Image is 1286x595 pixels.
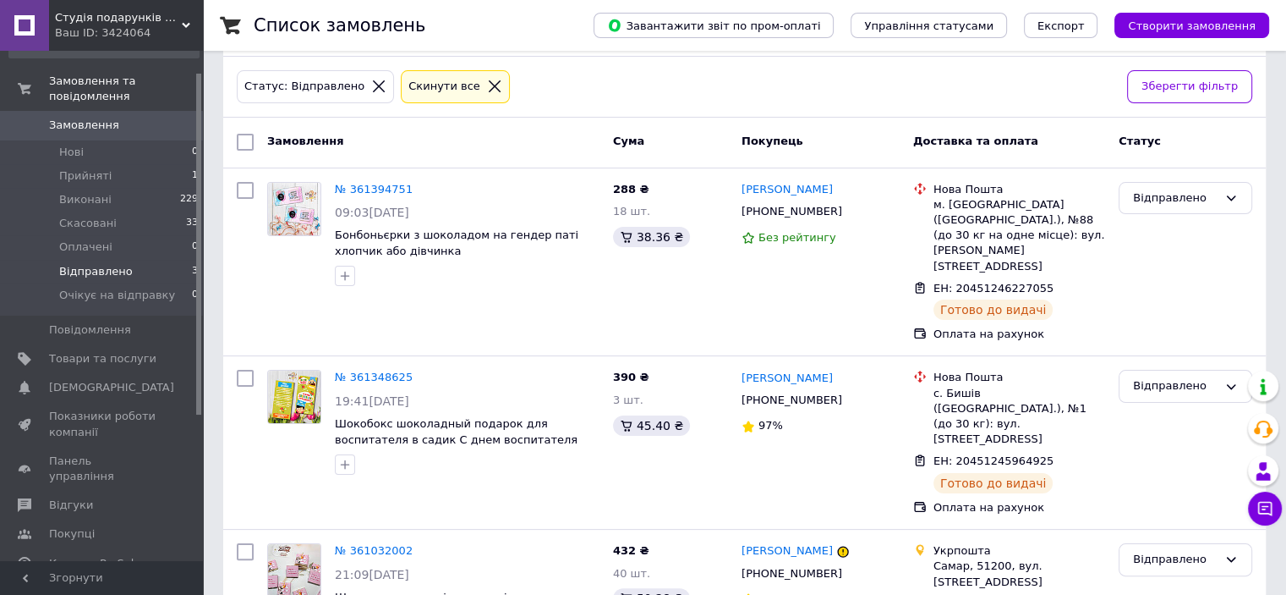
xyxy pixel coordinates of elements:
[55,10,182,25] span: Студія подарунків ручної роботи by Daria
[613,227,690,247] div: 38.36 ₴
[268,371,320,423] img: Фото товару
[254,15,425,36] h1: Список замовлень
[267,370,321,424] a: Фото товару
[1114,13,1269,38] button: Створити замовлення
[933,559,1105,589] div: Самар, 51200, вул. [STREET_ADDRESS]
[1127,70,1252,103] button: Зберегти фільтр
[335,417,577,446] a: Шокобокс шоколадный подарок для воспитателя в садик С днем воспитателя
[933,300,1053,320] div: Готово до видачі
[758,419,783,432] span: 97%
[268,183,320,235] img: Фото товару
[49,380,174,395] span: [DEMOGRAPHIC_DATA]
[738,563,845,585] div: [PHONE_NUMBER]
[59,264,133,279] span: Відправлено
[59,240,112,255] span: Оплачені
[267,182,321,236] a: Фото товару
[335,229,578,257] a: Бонбоньєрки з шоколадом на гендер паті хлопчик або дівчинка
[59,192,112,207] span: Виконані
[59,288,175,303] span: Очікує на відправку
[933,282,1053,295] span: ЕН: 20451246227055
[49,409,156,439] span: Показники роботи компанії
[180,192,198,207] span: 229
[59,168,112,184] span: Прийняті
[1133,551,1218,569] div: Відправлено
[851,13,1007,38] button: Управління статусами
[1097,19,1269,31] a: Створити замовлення
[933,386,1105,448] div: с. Бишів ([GEOGRAPHIC_DATA].), №1 (до 30 кг): вул. [STREET_ADDRESS]
[913,135,1038,147] span: Доставка та оплата
[335,568,409,581] span: 21:09[DATE]
[742,371,833,387] a: [PERSON_NAME]
[758,231,836,244] span: Без рейтингу
[49,526,95,542] span: Покупці
[49,322,131,338] span: Повідомлення
[49,74,203,104] span: Замовлення та повідомлення
[933,455,1053,467] span: ЕН: 20451245964925
[49,118,119,133] span: Замовлення
[335,206,409,219] span: 09:03[DATE]
[613,135,644,147] span: Cума
[594,13,834,38] button: Завантажити звіт по пром-оплаті
[192,145,198,160] span: 0
[1037,19,1085,32] span: Експорт
[49,498,93,513] span: Відгуки
[335,371,413,383] a: № 361348625
[613,205,650,218] span: 18 шт.
[192,264,198,279] span: 3
[49,351,156,366] span: Товари та послуги
[933,473,1053,493] div: Готово до видачі
[192,288,198,303] span: 0
[1128,19,1256,32] span: Створити замовлення
[59,216,117,231] span: Скасовані
[738,389,845,411] div: [PHONE_NUMBER]
[241,78,368,96] div: Статус: Відправлено
[613,394,643,406] span: 3 шт.
[1024,13,1098,38] button: Експорт
[613,416,690,436] div: 45.40 ₴
[607,18,820,33] span: Завантажити звіт по пром-оплаті
[192,240,198,255] span: 0
[49,556,140,571] span: Каталог ProSale
[55,25,203,41] div: Ваш ID: 3424064
[1119,135,1161,147] span: Статус
[335,183,413,196] a: № 361394751
[742,135,803,147] span: Покупець
[335,544,413,557] a: № 361032002
[933,370,1105,385] div: Нова Пошта
[613,371,649,383] span: 390 ₴
[267,135,343,147] span: Замовлення
[1141,78,1238,96] span: Зберегти фільтр
[192,168,198,184] span: 1
[933,327,1105,342] div: Оплата на рахунок
[49,454,156,484] span: Панель управління
[1133,377,1218,395] div: Відправлено
[613,544,649,557] span: 432 ₴
[933,197,1105,274] div: м. [GEOGRAPHIC_DATA] ([GEOGRAPHIC_DATA].), №88 (до 30 кг на одне місце): вул. [PERSON_NAME][STREE...
[1133,190,1218,207] div: Відправлено
[933,543,1105,559] div: Укрпошта
[1248,492,1282,526] button: Чат з покупцем
[864,19,993,32] span: Управління статусами
[186,216,198,231] span: 33
[933,182,1105,197] div: Нова Пошта
[59,145,84,160] span: Нові
[933,500,1105,515] div: Оплата на рахунок
[405,78,484,96] div: Cкинути все
[742,182,833,198] a: [PERSON_NAME]
[335,394,409,408] span: 19:41[DATE]
[613,567,650,580] span: 40 шт.
[613,183,649,196] span: 288 ₴
[742,543,833,559] a: [PERSON_NAME]
[738,201,845,223] div: [PHONE_NUMBER]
